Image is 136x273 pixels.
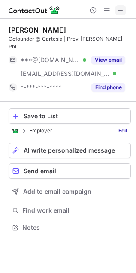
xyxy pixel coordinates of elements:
span: ***@[DOMAIN_NAME] [21,56,80,64]
span: AI write personalized message [24,147,115,154]
button: Send email [9,163,131,179]
span: [EMAIL_ADDRESS][DOMAIN_NAME] [21,70,110,78]
span: Send email [24,168,56,174]
button: Notes [9,222,131,234]
div: Save to List [24,113,127,120]
span: Notes [22,224,127,231]
div: Cofounder @ Cartesia | Prev. [PERSON_NAME] PhD [9,35,131,51]
img: ContactOut v5.3.10 [9,5,60,15]
span: Add to email campaign [23,188,91,195]
button: Reveal Button [91,56,125,64]
div: [PERSON_NAME] [9,26,66,34]
button: Reveal Button [91,83,125,92]
span: Find work email [22,207,127,214]
button: Add to email campaign [9,184,131,199]
a: Edit [115,126,131,135]
p: Employer [29,128,52,134]
button: AI write personalized message [9,143,131,158]
button: Find work email [9,204,131,216]
img: ContactOut [12,127,19,134]
button: Save to List [9,108,131,124]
